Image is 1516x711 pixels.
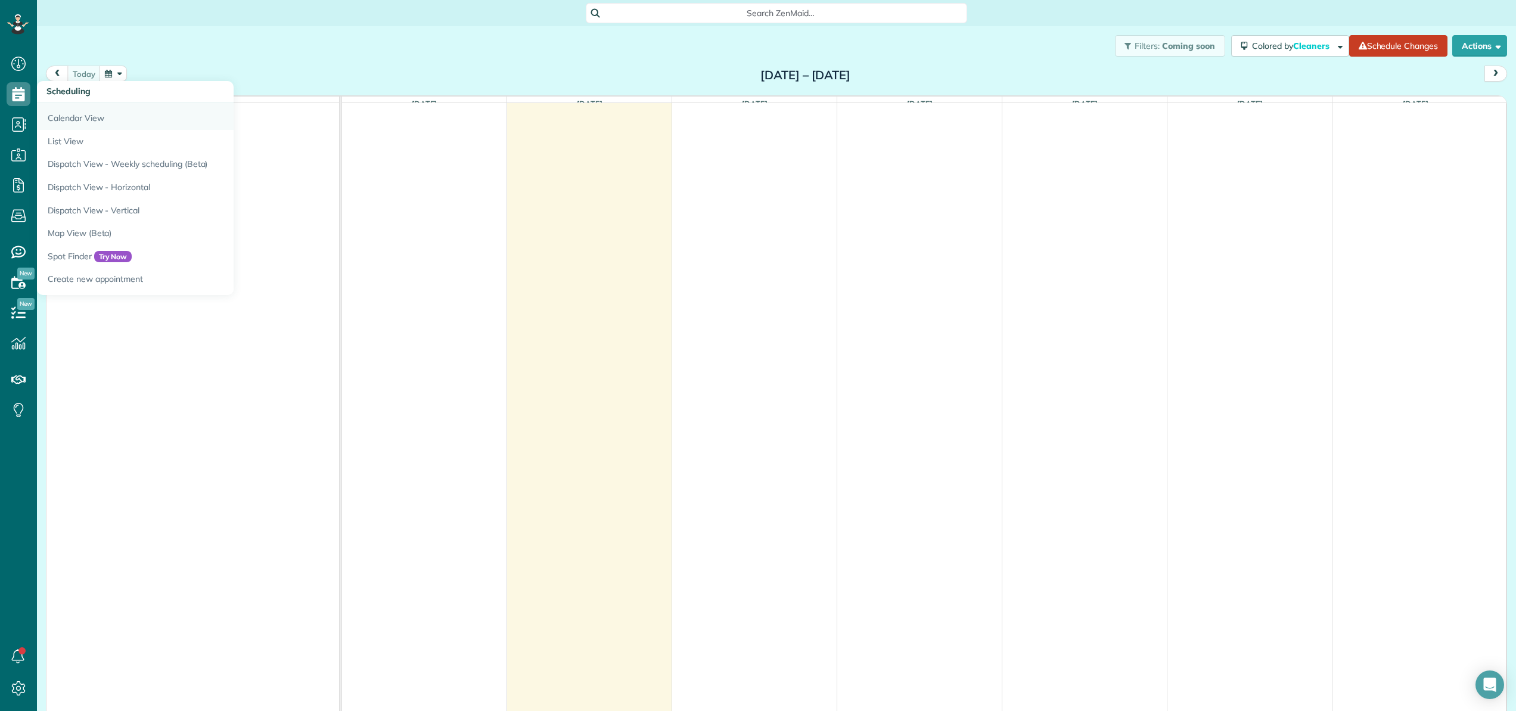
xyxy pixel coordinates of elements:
a: Calendar View [37,103,335,130]
button: Actions [1452,35,1507,57]
a: Map View (Beta) [37,222,335,245]
span: [DATE] [1400,99,1431,108]
a: List View [37,130,335,153]
span: Coming soon [1162,41,1216,51]
button: Colored byCleaners [1231,35,1349,57]
a: Dispatch View - Vertical [37,199,335,222]
span: [DATE] [905,99,935,108]
span: Try Now [94,251,132,263]
a: Spot FinderTry Now [37,245,335,268]
button: today [67,66,101,82]
button: prev [46,66,69,82]
a: Schedule Changes [1349,35,1447,57]
span: [DATE] [740,99,770,108]
span: New [17,298,35,310]
span: Scheduling [46,86,91,97]
div: Open Intercom Messenger [1475,670,1504,699]
span: New [17,268,35,280]
span: Filters: [1135,41,1160,51]
span: [DATE] [1070,99,1100,108]
span: Colored by [1252,41,1334,51]
span: Cleaners [1293,41,1331,51]
a: Dispatch View - Horizontal [37,176,335,199]
span: [DATE] [1235,99,1265,108]
span: [DATE] [409,99,440,108]
span: [DATE] [574,99,605,108]
a: Dispatch View - Weekly scheduling (Beta) [37,153,335,176]
a: Create new appointment [37,268,335,295]
h2: [DATE] – [DATE] [731,69,880,82]
button: next [1484,66,1507,82]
